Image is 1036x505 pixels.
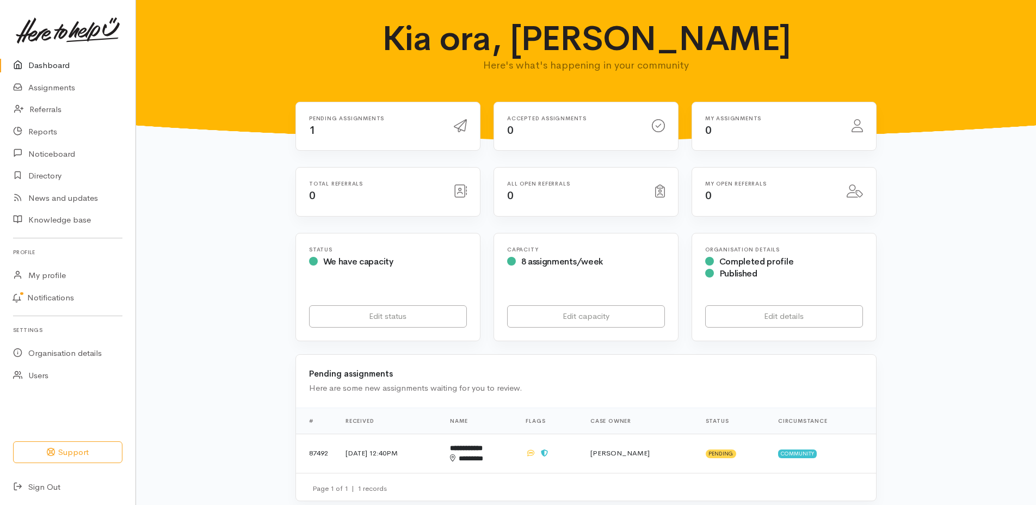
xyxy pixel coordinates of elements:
[705,124,712,137] span: 0
[705,181,834,187] h6: My open referrals
[337,434,441,473] td: [DATE] 12:40PM
[582,434,697,473] td: [PERSON_NAME]
[697,408,769,434] th: Status
[719,268,757,279] span: Published
[309,181,441,187] h6: Total referrals
[296,408,337,434] th: #
[705,189,712,202] span: 0
[309,368,393,379] b: Pending assignments
[337,408,441,434] th: Received
[312,484,387,493] small: Page 1 of 1 1 records
[309,382,863,395] div: Here are some new assignments waiting for you to review.
[309,247,467,253] h6: Status
[351,484,354,493] span: |
[13,441,122,464] button: Support
[296,434,337,473] td: 87492
[13,245,122,260] h6: Profile
[719,256,794,267] span: Completed profile
[507,189,514,202] span: 0
[521,256,603,267] span: 8 assignments/week
[309,305,467,328] a: Edit status
[705,115,838,121] h6: My assignments
[507,305,665,328] a: Edit capacity
[507,115,639,121] h6: Accepted assignments
[309,189,316,202] span: 0
[705,305,863,328] a: Edit details
[323,256,393,267] span: We have capacity
[517,408,582,434] th: Flags
[374,20,798,58] h1: Kia ora, [PERSON_NAME]
[769,408,876,434] th: Circumstance
[582,408,697,434] th: Case Owner
[309,124,316,137] span: 1
[507,181,642,187] h6: All open referrals
[705,247,863,253] h6: Organisation Details
[706,449,737,458] span: Pending
[13,323,122,337] h6: Settings
[507,124,514,137] span: 0
[441,408,517,434] th: Name
[374,58,798,73] p: Here's what's happening in your community
[778,449,817,458] span: Community
[507,247,665,253] h6: Capacity
[309,115,441,121] h6: Pending assignments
